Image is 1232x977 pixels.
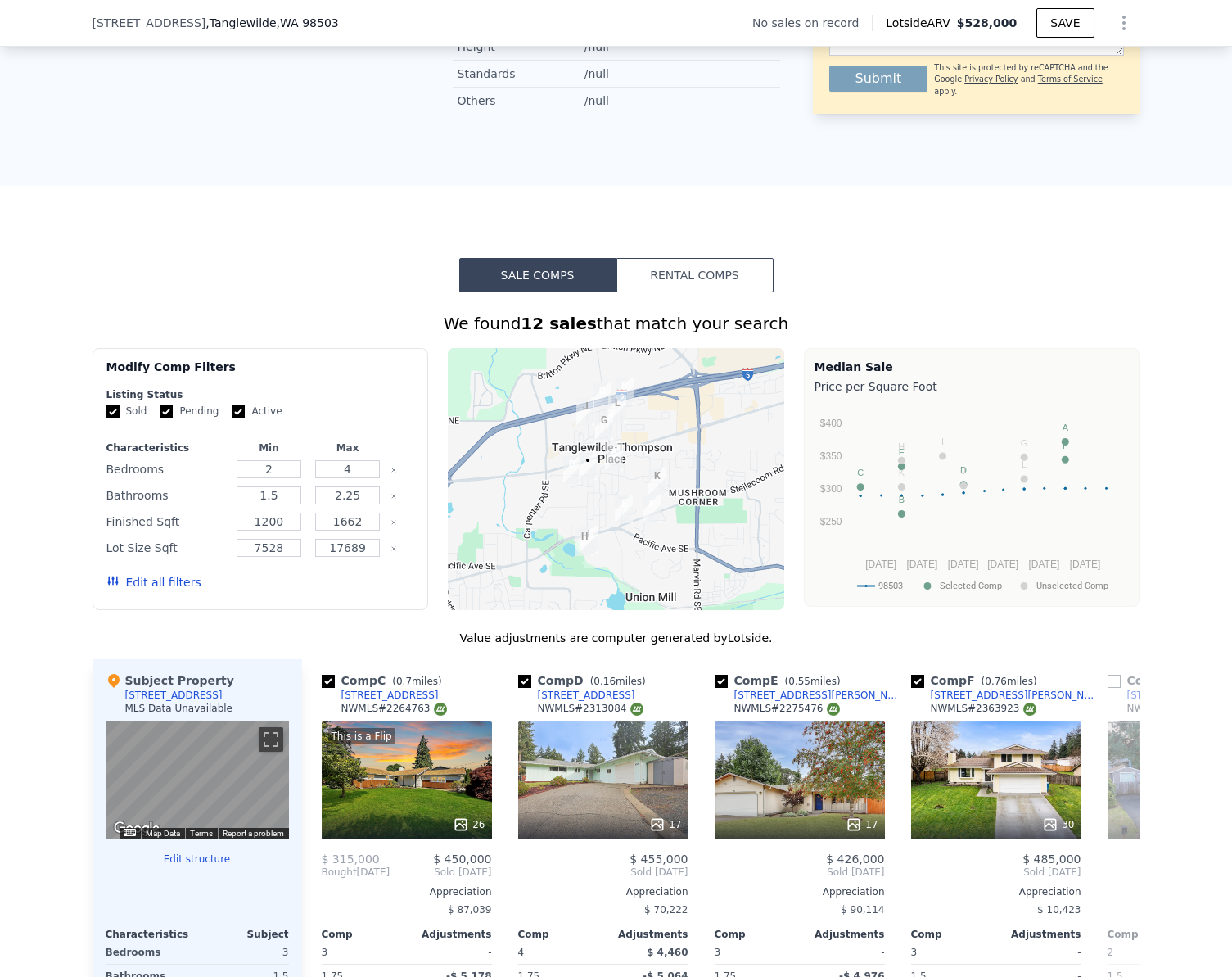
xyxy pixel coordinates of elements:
[124,829,135,836] button: Keyboard shortcuts
[644,904,688,916] span: $ 70,222
[232,405,282,418] label: Active
[579,452,597,480] div: 410 Viking St SE
[605,443,623,471] div: 314 Logger Ct SE
[827,703,840,716] img: NWMLS Logo
[1108,7,1140,39] button: Show Options
[815,375,1130,398] div: Price per Square Foot
[987,559,1018,570] text: [DATE]
[433,853,491,866] span: $ 450,000
[396,676,412,687] span: 0.7
[941,436,944,446] text: I
[603,928,688,941] div: Adjustments
[125,689,223,702] div: [STREET_ADDRESS]
[390,467,397,473] button: Clear
[593,382,611,410] div: 7220 14th Ave NE
[518,928,603,941] div: Comp
[93,15,206,31] span: [STREET_ADDRESS]
[341,702,447,716] div: NWMLS # 2264763
[93,312,1140,335] div: We found that match your search
[458,93,584,109] div: Others
[616,378,634,405] div: 7510 14th Loop NE
[819,418,842,429] text: $400
[1062,441,1067,450] text: F
[1036,8,1094,38] button: SAVE
[312,441,384,455] div: Max
[898,495,904,504] text: B
[975,676,1044,687] span: ( miles)
[563,456,581,484] div: 420 Kinwood St SE
[1022,459,1027,469] text: L
[322,689,439,702] a: [STREET_ADDRESS]
[584,38,612,55] div: /null
[110,818,164,839] img: Google
[390,866,491,879] span: Sold [DATE]
[390,545,397,552] button: Clear
[911,885,1081,898] div: Appreciation
[829,66,928,92] button: Submit
[106,405,147,418] label: Sold
[865,559,896,570] text: [DATE]
[106,721,289,839] div: Map
[322,853,380,866] span: $ 315,000
[911,928,996,941] div: Comp
[715,672,847,689] div: Comp E
[819,450,842,462] text: $350
[1127,689,1225,702] div: [STREET_ADDRESS]
[788,676,810,687] span: 0.55
[647,947,688,958] span: $ 4,460
[947,559,978,570] text: [DATE]
[961,466,966,476] text: J
[734,702,840,716] div: NWMLS # 2275476
[630,703,643,716] img: NWMLS Logo
[453,816,485,833] div: 26
[778,676,847,687] span: ( miles)
[538,702,643,716] div: NWMLS # 2313084
[125,702,233,715] div: MLS Data Unavailable
[93,630,1140,646] div: Value adjustments are computer generated by Lotside .
[106,928,197,941] div: Characteristics
[341,689,439,702] div: [STREET_ADDRESS]
[106,574,201,590] button: Edit all filters
[819,516,842,527] text: $250
[322,928,407,941] div: Comp
[826,853,884,866] span: $ 426,000
[616,258,774,292] button: Rental Comps
[322,866,390,879] div: [DATE]
[146,828,180,839] button: Map Data
[648,468,666,495] div: 521 Penguin Ct SE
[410,941,492,964] div: -
[160,405,219,418] label: Pending
[595,412,613,440] div: 7251 12th Ave NE
[630,853,688,866] span: $ 455,000
[458,38,584,55] div: Height
[106,672,234,689] div: Subject Property
[1036,581,1108,591] text: Unselected Comp
[800,928,885,941] div: Adjustments
[580,526,598,554] div: 7031 9th Ave SE
[1022,853,1081,866] span: $ 485,000
[911,689,1101,702] a: [STREET_ADDRESS][PERSON_NAME]
[1108,947,1114,958] span: 2
[106,405,120,418] input: Sold
[190,829,213,838] a: Terms
[322,885,492,898] div: Appreciation
[931,702,1036,716] div: NWMLS # 2363923
[576,398,594,426] div: 1303 Merkel St NE
[940,581,1002,591] text: Selected Comp
[886,15,956,31] span: Lotside ARV
[1000,941,1081,964] div: -
[898,468,905,477] text: K
[575,528,593,556] div: 915 Park Pl SE
[1038,75,1103,84] a: Terms of Service
[1028,559,1059,570] text: [DATE]
[197,928,289,941] div: Subject
[106,721,289,839] div: Street View
[328,728,395,744] div: This is a Flip
[906,559,937,570] text: [DATE]
[201,941,289,964] div: 3
[277,16,339,29] span: , WA 98503
[106,510,227,533] div: Finished Sqft
[715,866,885,879] span: Sold [DATE]
[434,703,447,716] img: NWMLS Logo
[232,405,245,418] input: Active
